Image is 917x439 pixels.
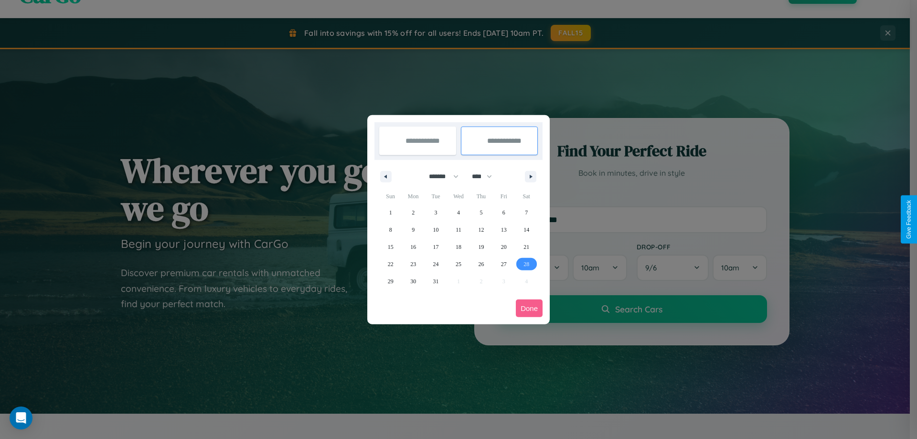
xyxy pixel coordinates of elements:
button: 3 [425,204,447,221]
button: 28 [515,256,538,273]
span: Thu [470,189,492,204]
button: 17 [425,238,447,256]
span: Sun [379,189,402,204]
span: 31 [433,273,439,290]
span: 21 [523,238,529,256]
button: 15 [379,238,402,256]
span: 8 [389,221,392,238]
div: Open Intercom Messenger [10,407,32,429]
span: 16 [410,238,416,256]
button: 5 [470,204,492,221]
button: 7 [515,204,538,221]
span: Mon [402,189,424,204]
span: Sat [515,189,538,204]
button: 10 [425,221,447,238]
span: 1 [389,204,392,221]
button: 9 [402,221,424,238]
span: 17 [433,238,439,256]
span: 22 [388,256,394,273]
span: 26 [478,256,484,273]
button: 16 [402,238,424,256]
button: 29 [379,273,402,290]
span: 4 [457,204,460,221]
button: 4 [447,204,469,221]
span: 25 [456,256,461,273]
button: 19 [470,238,492,256]
span: 20 [501,238,507,256]
span: Wed [447,189,469,204]
button: 30 [402,273,424,290]
button: 18 [447,238,469,256]
span: 5 [480,204,482,221]
button: 8 [379,221,402,238]
button: 1 [379,204,402,221]
button: Done [516,300,543,317]
span: 9 [412,221,415,238]
button: 12 [470,221,492,238]
span: 3 [435,204,437,221]
span: Tue [425,189,447,204]
span: 24 [433,256,439,273]
span: 29 [388,273,394,290]
button: 31 [425,273,447,290]
span: Fri [492,189,515,204]
button: 27 [492,256,515,273]
span: 15 [388,238,394,256]
span: 28 [523,256,529,273]
button: 25 [447,256,469,273]
span: 6 [502,204,505,221]
span: 18 [456,238,461,256]
span: 19 [478,238,484,256]
button: 21 [515,238,538,256]
span: 14 [523,221,529,238]
button: 24 [425,256,447,273]
span: 10 [433,221,439,238]
span: 23 [410,256,416,273]
span: 13 [501,221,507,238]
button: 13 [492,221,515,238]
button: 26 [470,256,492,273]
button: 20 [492,238,515,256]
span: 12 [478,221,484,238]
span: 11 [456,221,461,238]
button: 14 [515,221,538,238]
span: 7 [525,204,528,221]
button: 2 [402,204,424,221]
button: 11 [447,221,469,238]
div: Give Feedback [906,200,912,239]
button: 22 [379,256,402,273]
button: 23 [402,256,424,273]
span: 30 [410,273,416,290]
span: 27 [501,256,507,273]
span: 2 [412,204,415,221]
button: 6 [492,204,515,221]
